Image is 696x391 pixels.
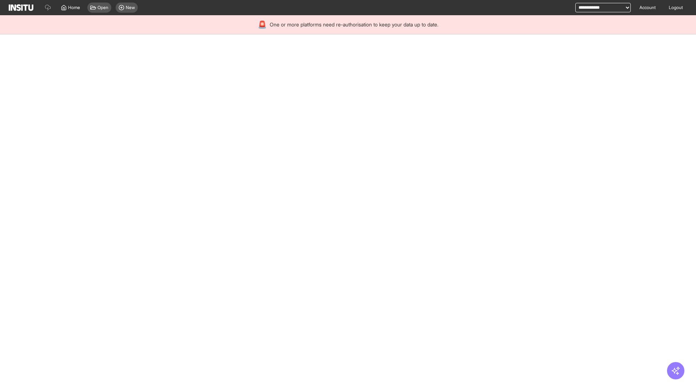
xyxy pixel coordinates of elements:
[126,5,135,10] span: New
[9,4,33,11] img: Logo
[68,5,80,10] span: Home
[258,20,267,30] div: 🚨
[270,21,438,28] span: One or more platforms need re-authorisation to keep your data up to date.
[98,5,108,10] span: Open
